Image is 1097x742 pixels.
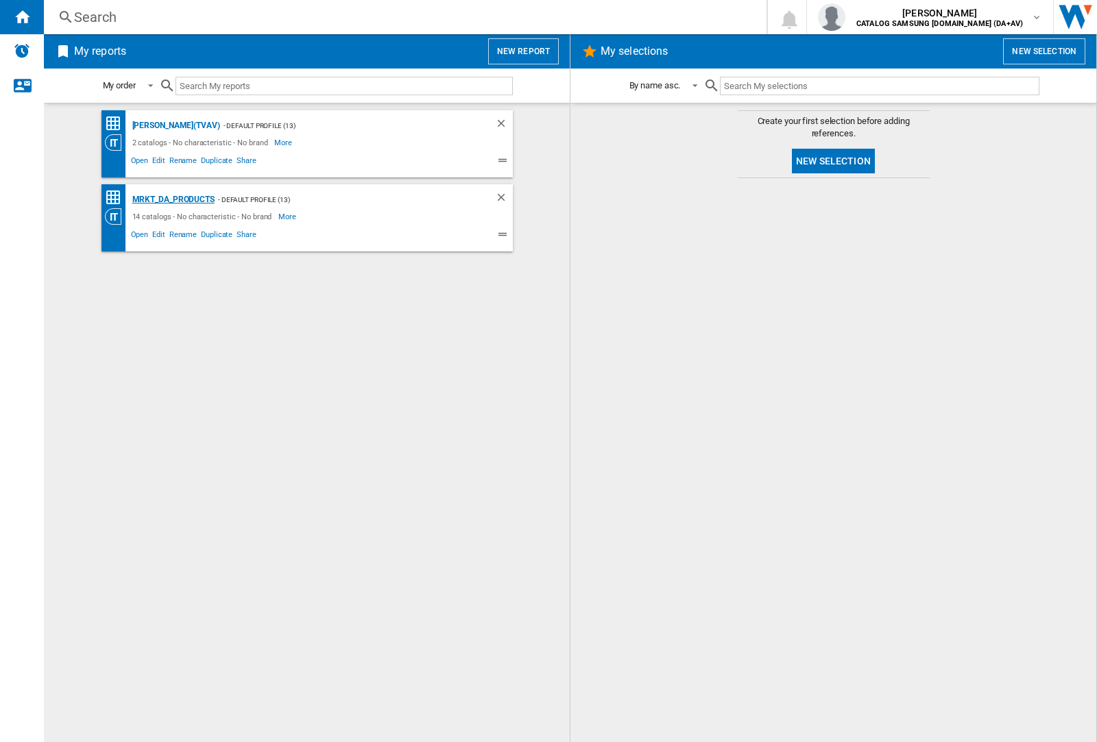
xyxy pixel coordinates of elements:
[105,115,129,132] div: Price Matrix
[150,154,167,171] span: Edit
[495,117,513,134] div: Delete
[720,77,1039,95] input: Search My selections
[598,38,671,64] h2: My selections
[150,228,167,245] span: Edit
[234,154,258,171] span: Share
[129,208,279,225] div: 14 catalogs - No characteristic - No brand
[234,228,258,245] span: Share
[129,191,215,208] div: MRKT_DA_PRODUCTS
[199,154,234,171] span: Duplicate
[129,134,275,151] div: 2 catalogs - No characteristic - No brand
[105,189,129,206] div: Price Matrix
[129,154,151,171] span: Open
[176,77,513,95] input: Search My reports
[856,6,1023,20] span: [PERSON_NAME]
[629,80,681,90] div: By name asc.
[738,115,930,140] span: Create your first selection before adding references.
[167,154,199,171] span: Rename
[220,117,468,134] div: - Default profile (13)
[278,208,298,225] span: More
[71,38,129,64] h2: My reports
[274,134,294,151] span: More
[105,134,129,151] div: Category View
[129,117,220,134] div: [PERSON_NAME](TVAV)
[74,8,731,27] div: Search
[103,80,136,90] div: My order
[14,42,30,59] img: alerts-logo.svg
[105,208,129,225] div: Category View
[818,3,845,31] img: profile.jpg
[495,191,513,208] div: Delete
[792,149,875,173] button: New selection
[129,228,151,245] span: Open
[167,228,199,245] span: Rename
[1003,38,1085,64] button: New selection
[199,228,234,245] span: Duplicate
[856,19,1023,28] b: CATALOG SAMSUNG [DOMAIN_NAME] (DA+AV)
[215,191,468,208] div: - Default profile (13)
[488,38,559,64] button: New report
